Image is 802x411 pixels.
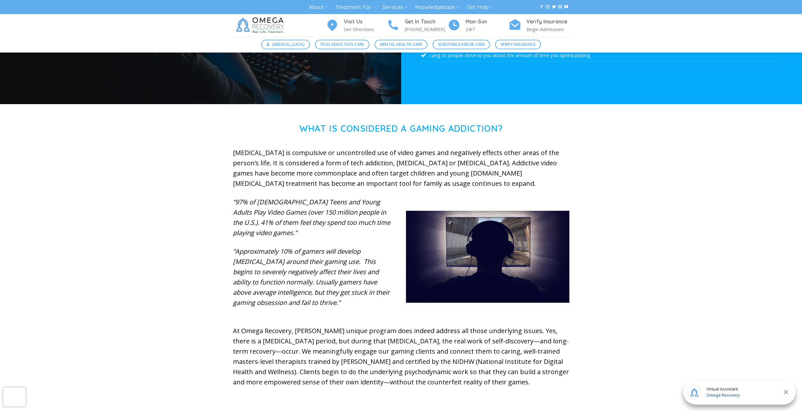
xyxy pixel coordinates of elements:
[526,18,569,26] h4: Verify Insurance
[500,41,536,47] span: Verify Insurance
[326,18,387,33] a: Visit Us Get Directions
[233,123,569,134] h1: What is Considered a Gaming Addiction?
[540,5,543,9] a: Follow on Facebook
[421,49,782,62] li: Lying to people close to you about the amount of time you spend playing.
[309,1,328,13] a: About
[233,326,569,387] p: At Omega Recovery, [PERSON_NAME] unique program does indeed address all those underlying issues. ...
[405,26,448,33] p: [PHONE_NUMBER]
[526,26,569,33] p: Begin Admissions
[546,5,550,9] a: Follow on Instagram
[466,18,508,26] h4: Mon-Sun
[405,18,448,26] h4: Get In Touch
[261,40,310,49] a: [MEDICAL_DATA]
[233,148,569,189] p: [MEDICAL_DATA] is compulsive or uncontrolled use of video games and negatively effects other area...
[335,1,375,13] a: Treatment For
[438,41,485,47] span: Substance Abuse Care
[344,26,387,33] p: Get Directions
[320,41,364,47] span: Tech Addiction Care
[344,18,387,26] h4: Visit Us
[433,40,490,49] a: Substance Abuse Care
[467,1,493,13] a: Get Help
[272,41,304,47] span: [MEDICAL_DATA]
[508,18,569,33] a: Verify Insurance Begin Admissions
[233,14,289,37] img: Omega Recovery
[558,5,562,9] a: Send us an email
[552,5,556,9] a: Follow on Twitter
[564,5,568,9] a: Follow on YouTube
[415,1,459,13] a: Knowledgebase
[233,247,390,307] em: “Approximately 10% of gamers will develop [MEDICAL_DATA] around their gaming use. This begins to ...
[382,1,408,13] a: Services
[233,198,390,237] em: “97% of [DEMOGRAPHIC_DATA] Teens and Young Adults Play Video Games (over 150 million people in th...
[495,40,541,49] a: Verify Insurance
[387,18,448,33] a: Get In Touch [PHONE_NUMBER]
[315,40,370,49] a: Tech Addiction Care
[375,40,427,49] a: Mental Health Care
[466,26,508,33] p: 24/7
[380,41,422,47] span: Mental Health Care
